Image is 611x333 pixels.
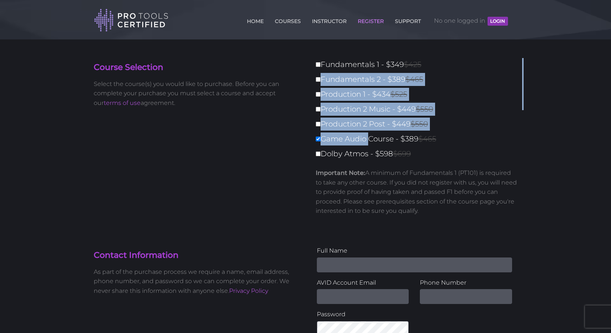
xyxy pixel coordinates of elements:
a: Privacy Policy [229,287,268,294]
span: $699 [393,149,411,158]
span: $425 [404,60,421,69]
label: AVID Account Email [317,278,409,288]
span: $465 [418,134,436,143]
p: A minimum of Fundamentals 1 (PT101) is required to take any other course. If you did not register... [316,168,518,216]
label: Game Audio Course - $389 [316,132,522,145]
input: Game Audio Course - $389$465 [316,137,321,141]
a: REGISTER [356,14,386,26]
label: Fundamentals 1 - $349 [316,58,522,71]
label: Production 1 - $434 [316,88,522,101]
input: Production 2 Post - $449$550 [316,122,321,127]
span: $550 [416,105,433,113]
a: COURSES [273,14,303,26]
span: $465 [405,75,423,84]
label: Fundamentals 2 - $389 [316,73,522,86]
input: Production 1 - $434$525 [316,92,321,97]
h4: Contact Information [94,250,300,261]
p: As part of the purchase process we require a name, email address, phone number, and password so w... [94,267,300,296]
a: terms of use [104,99,141,106]
span: $550 [411,119,428,128]
button: LOGIN [488,17,508,26]
label: Phone Number [420,278,512,288]
label: Production 2 Post - $449 [316,118,522,131]
label: Full Name [317,246,512,256]
strong: Important Note: [316,169,365,176]
label: Dolby Atmos - $598 [316,147,522,160]
span: No one logged in [434,10,508,32]
p: Select the course(s) you would like to purchase. Before you can complete your purchase you must s... [94,79,300,108]
img: Pro Tools Certified Logo [94,8,168,32]
input: Production 2 Music - $449$550 [316,107,321,112]
h4: Course Selection [94,62,300,73]
input: Fundamentals 1 - $349$425 [316,62,321,67]
a: INSTRUCTOR [310,14,348,26]
a: HOME [245,14,266,26]
label: Production 2 Music - $449 [316,103,522,116]
span: $525 [390,90,407,99]
input: Fundamentals 2 - $389$465 [316,77,321,82]
label: Password [317,310,409,319]
input: Dolby Atmos - $598$699 [316,151,321,156]
a: SUPPORT [393,14,423,26]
